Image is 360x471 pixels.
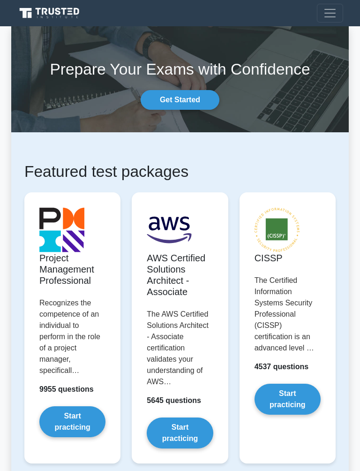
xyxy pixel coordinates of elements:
[24,162,336,181] h1: Featured test packages
[141,90,219,110] a: Get Started
[255,384,321,415] a: Start practicing
[11,60,349,79] h1: Prepare Your Exams with Confidence
[39,406,105,437] a: Start practicing
[147,418,213,448] a: Start practicing
[317,4,343,23] button: Toggle navigation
